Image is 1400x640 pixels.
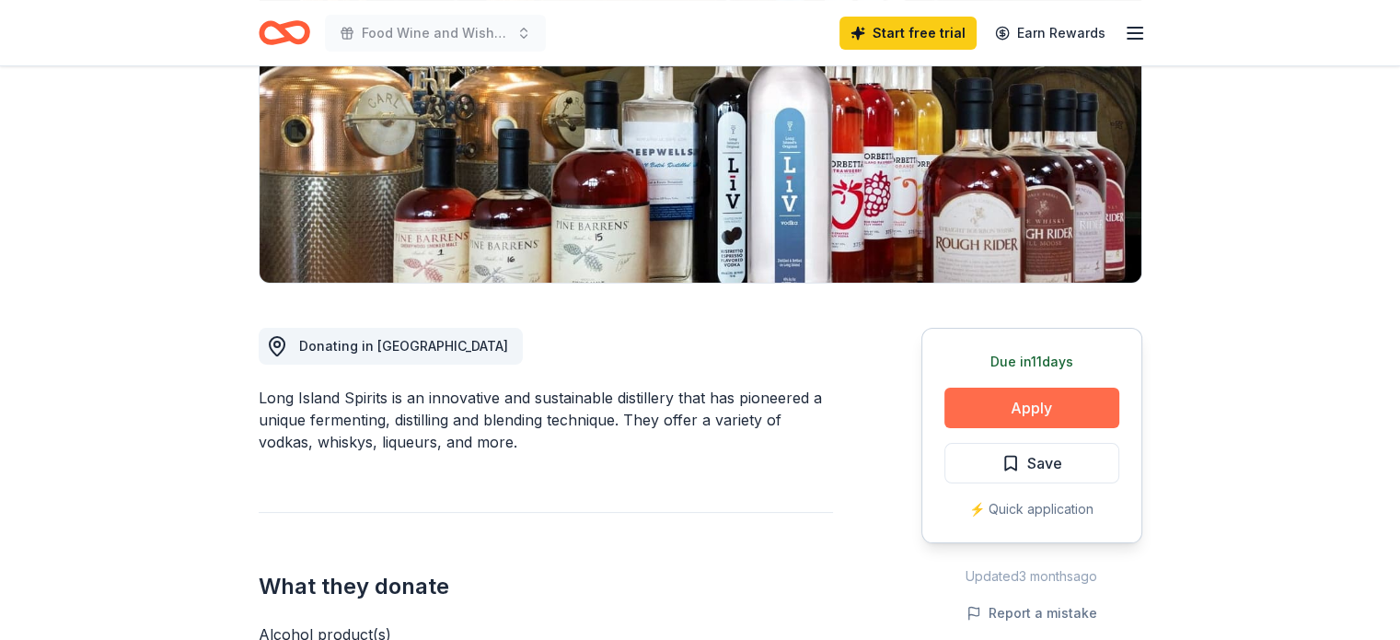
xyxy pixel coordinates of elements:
[325,15,546,52] button: Food Wine and Wishes
[966,602,1097,624] button: Report a mistake
[944,498,1119,520] div: ⚡️ Quick application
[259,11,310,54] a: Home
[944,351,1119,373] div: Due in 11 days
[944,443,1119,483] button: Save
[299,338,508,354] span: Donating in [GEOGRAPHIC_DATA]
[944,388,1119,428] button: Apply
[259,572,833,601] h2: What they donate
[259,387,833,453] div: Long Island Spirits is an innovative and sustainable distillery that has pioneered a unique ferme...
[362,22,509,44] span: Food Wine and Wishes
[984,17,1117,50] a: Earn Rewards
[839,17,977,50] a: Start free trial
[921,565,1142,588] div: Updated 3 months ago
[1027,451,1062,475] span: Save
